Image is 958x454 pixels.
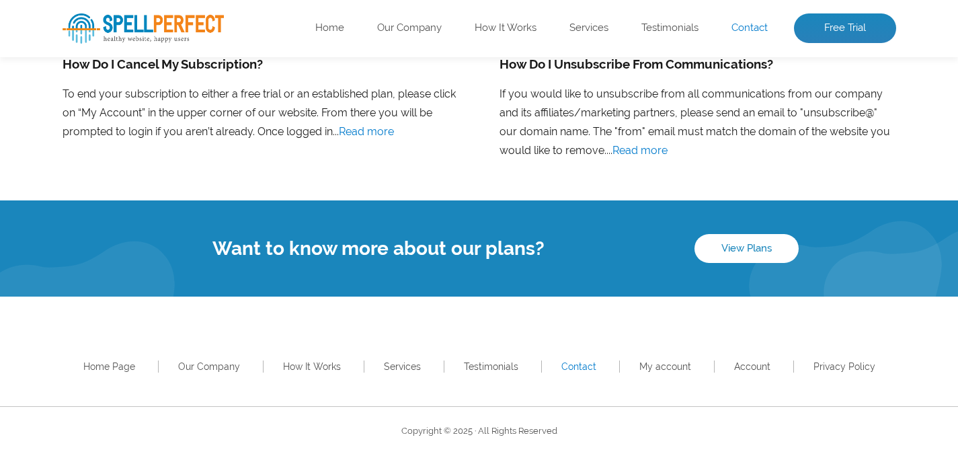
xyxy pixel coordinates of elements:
a: Account [734,361,770,372]
a: My account [639,361,691,372]
a: Testimonials [464,361,518,372]
a: Free Trial [794,13,896,43]
a: Services [384,361,421,372]
h3: How Do I Cancel My Subscription? [63,53,459,75]
a: Testimonials [641,22,698,35]
a: Our Company [377,22,442,35]
h4: Want to know more about our plans? [63,237,694,260]
a: Home [315,22,344,35]
h3: How Do I Unsubscribe From Communications? [500,53,896,75]
img: SpellPerfect [63,13,224,44]
a: Privacy Policy [813,361,875,372]
a: Services [569,22,608,35]
li: To end your subscription to either a free trial or an established plan, please click on “My Accou... [42,53,479,174]
a: View Plans [694,234,799,262]
a: How It Works [475,22,536,35]
a: Read more [612,144,668,157]
a: Home Page [83,361,135,372]
a: Contact [731,22,768,35]
a: Contact [561,361,596,372]
a: How It Works [283,361,341,372]
span: Copyright © 2025 · All Rights Reserved [401,426,557,436]
a: Our Company [178,361,240,372]
li: If you would like to unsubscribe from all communications from our company and its affiliates/mark... [479,53,916,174]
nav: Footer Primary Menu [63,357,896,376]
a: Read more [339,125,394,138]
